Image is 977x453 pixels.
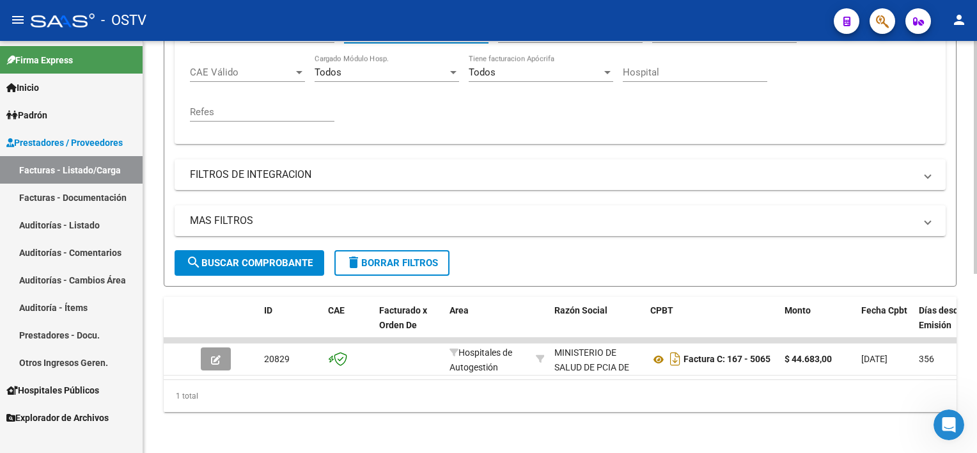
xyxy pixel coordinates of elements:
[6,411,109,425] span: Explorador de Archivos
[6,81,39,95] span: Inicio
[346,255,361,270] mat-icon: delete
[190,67,293,78] span: CAE Válido
[779,297,856,353] datatable-header-cell: Monto
[264,305,272,315] span: ID
[164,380,957,412] div: 1 total
[175,205,946,236] mat-expansion-panel-header: MAS FILTROS
[6,383,99,397] span: Hospitales Públicos
[951,12,967,28] mat-icon: person
[6,108,47,122] span: Padrón
[785,305,811,315] span: Monto
[175,250,324,276] button: Buscar Comprobante
[861,354,887,364] span: [DATE]
[264,354,290,364] span: 20829
[6,53,73,67] span: Firma Express
[175,159,946,190] mat-expansion-panel-header: FILTROS DE INTEGRACION
[190,214,915,228] mat-panel-title: MAS FILTROS
[919,354,934,364] span: 356
[323,297,374,353] datatable-header-cell: CAE
[684,354,770,365] strong: Factura C: 167 - 5065
[667,349,684,369] i: Descargar documento
[101,6,146,35] span: - OSTV
[914,297,971,353] datatable-header-cell: Días desde Emisión
[650,305,673,315] span: CPBT
[186,255,201,270] mat-icon: search
[554,305,607,315] span: Razón Social
[785,354,832,364] strong: $ 44.683,00
[449,347,512,372] span: Hospitales de Autogestión
[645,297,779,353] datatable-header-cell: CPBT
[10,12,26,28] mat-icon: menu
[346,257,438,269] span: Borrar Filtros
[379,305,427,330] span: Facturado x Orden De
[444,297,531,353] datatable-header-cell: Area
[334,250,449,276] button: Borrar Filtros
[919,305,964,330] span: Días desde Emisión
[190,168,915,182] mat-panel-title: FILTROS DE INTEGRACION
[6,136,123,150] span: Prestadores / Proveedores
[856,297,914,353] datatable-header-cell: Fecha Cpbt
[469,67,496,78] span: Todos
[554,346,640,389] div: MINISTERIO DE SALUD DE PCIA DE BSAS
[374,297,444,353] datatable-header-cell: Facturado x Orden De
[934,409,964,440] iframe: Intercom live chat
[861,305,907,315] span: Fecha Cpbt
[315,67,341,78] span: Todos
[186,257,313,269] span: Buscar Comprobante
[449,305,469,315] span: Area
[259,297,323,353] datatable-header-cell: ID
[554,346,640,372] div: 30626983398
[549,297,645,353] datatable-header-cell: Razón Social
[328,305,345,315] span: CAE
